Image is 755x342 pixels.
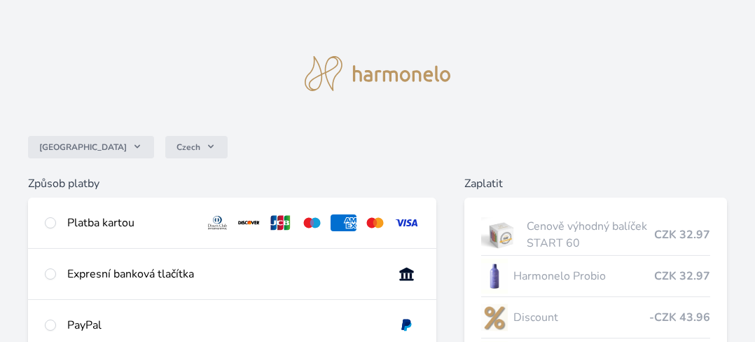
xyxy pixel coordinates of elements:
[481,259,508,294] img: CLEAN_PROBIO_se_stinem_x-lo.jpg
[513,309,649,326] span: Discount
[649,309,710,326] span: -CZK 43.96
[305,56,450,91] img: logo.svg
[67,214,193,231] div: Platba kartou
[165,136,228,158] button: Czech
[394,317,420,334] img: paypal.svg
[67,317,382,334] div: PayPal
[464,175,727,192] h6: Zaplatit
[39,142,127,153] span: [GEOGRAPHIC_DATA]
[299,214,325,231] img: maestro.svg
[205,214,230,231] img: diners.svg
[362,214,388,231] img: mc.svg
[331,214,356,231] img: amex.svg
[268,214,293,231] img: jcb.svg
[394,266,420,282] img: onlineBanking_CZ.svg
[28,136,154,158] button: [GEOGRAPHIC_DATA]
[481,217,521,252] img: start.jpg
[513,268,654,285] span: Harmonelo Probio
[654,226,710,243] span: CZK 32.97
[28,175,436,192] h6: Způsob platby
[236,214,262,231] img: discover.svg
[481,300,508,335] img: discount-lo.png
[654,268,710,285] span: CZK 32.97
[394,214,420,231] img: visa.svg
[527,218,654,252] span: Cenově výhodný balíček START 60
[176,142,200,153] span: Czech
[67,266,382,282] div: Expresní banková tlačítka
